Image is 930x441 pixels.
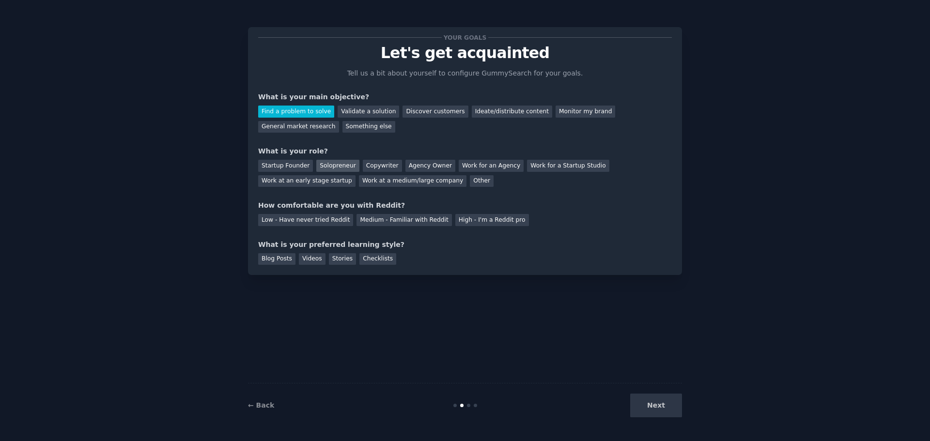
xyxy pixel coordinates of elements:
div: Videos [299,253,325,265]
div: What is your main objective? [258,92,672,102]
div: Low - Have never tried Reddit [258,214,353,226]
div: Something else [342,121,395,133]
span: Your goals [442,32,488,43]
p: Tell us a bit about yourself to configure GummySearch for your goals. [343,68,587,78]
div: How comfortable are you with Reddit? [258,200,672,211]
div: Discover customers [403,106,468,118]
div: High - I'm a Reddit pro [455,214,529,226]
div: Copywriter [363,160,402,172]
div: Medium - Familiar with Reddit [356,214,451,226]
div: Checklists [359,253,396,265]
div: Blog Posts [258,253,295,265]
div: Monitor my brand [556,106,615,118]
div: What is your preferred learning style? [258,240,672,250]
div: Find a problem to solve [258,106,334,118]
div: Solopreneur [316,160,359,172]
div: Startup Founder [258,160,313,172]
p: Let's get acquainted [258,45,672,61]
div: Ideate/distribute content [472,106,552,118]
div: Work at an early stage startup [258,175,356,187]
div: General market research [258,121,339,133]
div: Work for an Agency [459,160,524,172]
div: Agency Owner [405,160,455,172]
div: What is your role? [258,146,672,156]
div: Work at a medium/large company [359,175,466,187]
a: ← Back [248,401,274,409]
div: Work for a Startup Studio [527,160,609,172]
div: Other [470,175,494,187]
div: Stories [329,253,356,265]
div: Validate a solution [338,106,399,118]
